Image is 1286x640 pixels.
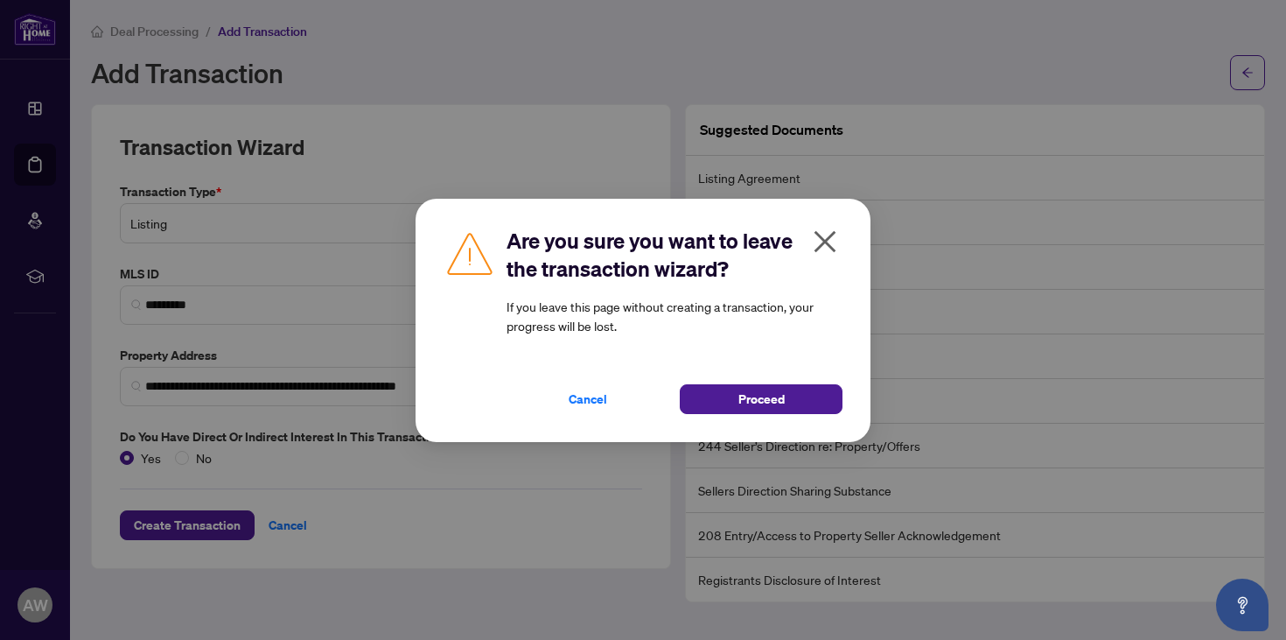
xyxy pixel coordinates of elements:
[569,385,607,413] span: Cancel
[811,228,839,256] span: close
[507,227,842,283] h2: Are you sure you want to leave the transaction wizard?
[507,297,842,335] article: If you leave this page without creating a transaction, your progress will be lost.
[1216,579,1269,631] button: Open asap
[738,385,785,413] span: Proceed
[680,384,842,414] button: Proceed
[507,384,669,414] button: Cancel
